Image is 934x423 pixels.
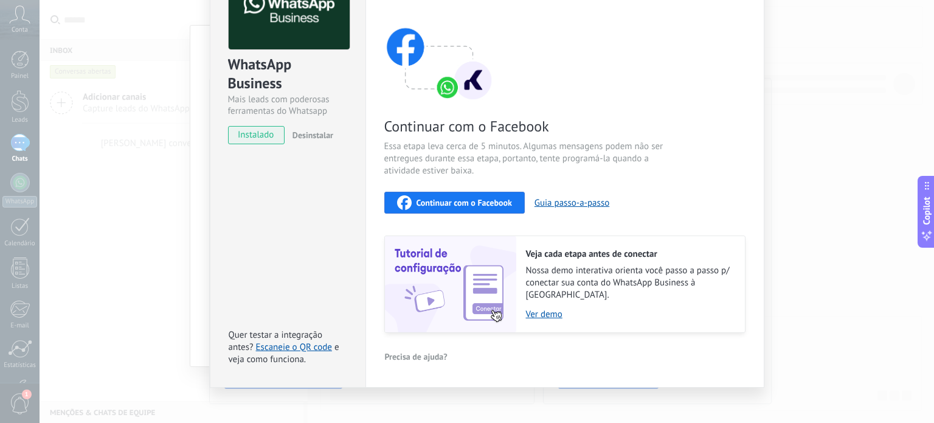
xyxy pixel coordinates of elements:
[292,130,333,141] span: Desinstalar
[228,94,348,117] div: Mais leads com poderosas ferramentas do Whatsapp
[384,4,494,102] img: connect with facebook
[526,309,733,320] a: Ver demo
[229,126,284,144] span: instalado
[384,117,674,136] span: Continuar com o Facebook
[229,341,339,365] span: e veja como funciona.
[288,126,333,144] button: Desinstalar
[417,198,512,207] span: Continuar com o Facebook
[384,348,448,366] button: Precisa de ajuda?
[384,141,674,177] span: Essa etapa leva cerca de 5 minutos. Algumas mensagens podem não ser entregues durante essa etapa,...
[921,197,933,225] span: Copilot
[384,192,525,214] button: Continuar com o Facebook
[256,341,332,353] a: Escaneie o QR code
[228,55,348,94] div: WhatsApp Business
[534,197,609,209] button: Guia passo-a-passo
[526,265,733,301] span: Nossa demo interativa orienta você passo a passo p/ conectar sua conta do WhatsApp Business à [GE...
[385,352,448,361] span: Precisa de ajuda?
[229,329,322,353] span: Quer testar a integração antes?
[526,248,733,260] h2: Veja cada etapa antes de conectar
